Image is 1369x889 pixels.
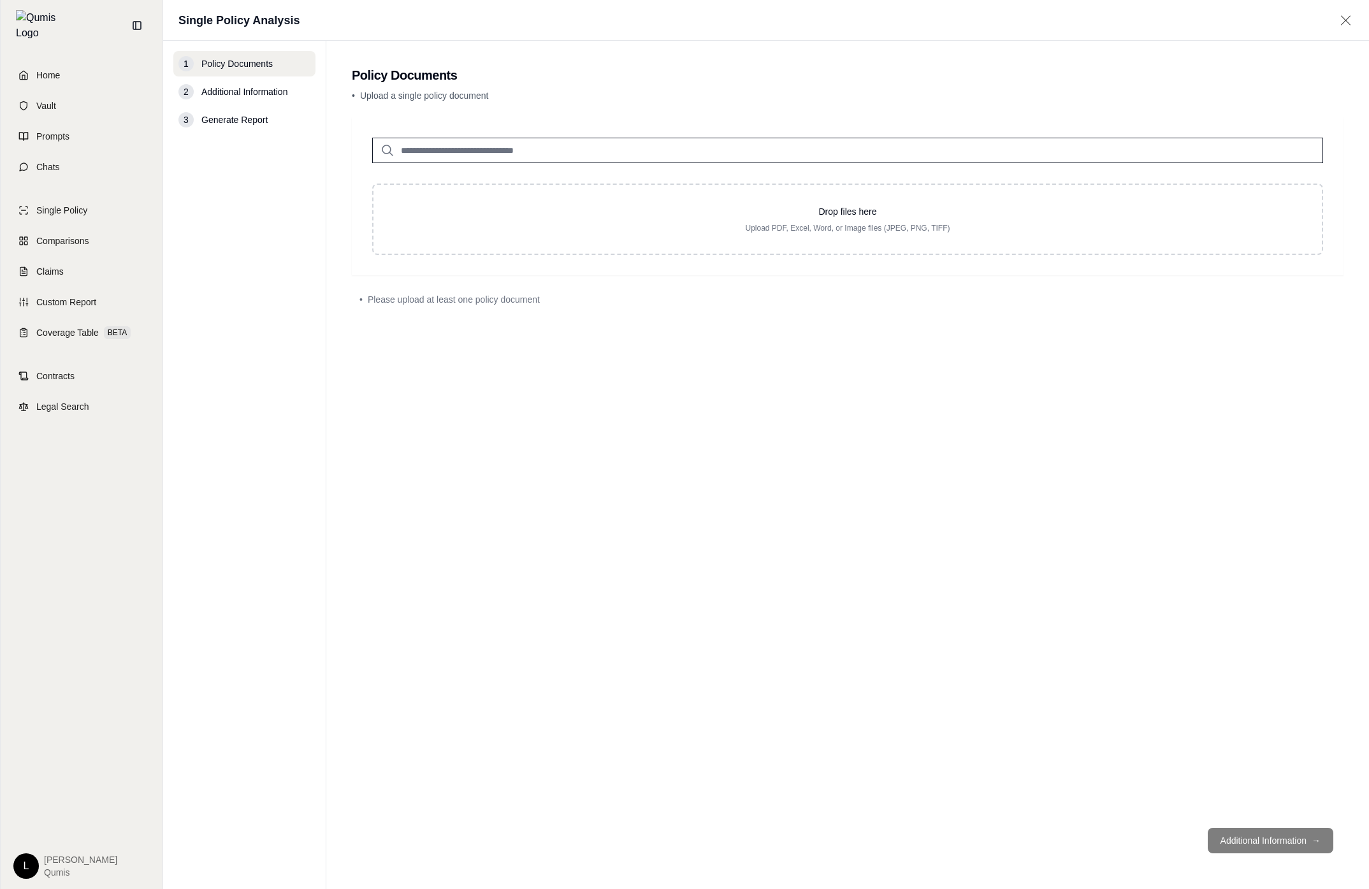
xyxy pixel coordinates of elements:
span: Generate Report [201,113,268,126]
a: Prompts [8,122,155,150]
a: Single Policy [8,196,155,224]
span: Custom Report [36,296,96,308]
div: 1 [178,56,194,71]
span: • [352,90,355,101]
span: Claims [36,265,64,278]
span: Policy Documents [201,57,273,70]
span: Single Policy [36,204,87,217]
span: Legal Search [36,400,89,413]
button: Collapse sidebar [127,15,147,36]
div: 2 [178,84,194,99]
h2: Policy Documents [352,66,1344,84]
a: Coverage TableBETA [8,319,155,347]
a: Vault [8,92,155,120]
span: • [359,293,363,306]
a: Custom Report [8,288,155,316]
span: Upload a single policy document [360,90,489,101]
div: L [13,853,39,879]
a: Legal Search [8,393,155,421]
a: Home [8,61,155,89]
span: Contracts [36,370,75,382]
a: Claims [8,257,155,285]
p: Upload PDF, Excel, Word, or Image files (JPEG, PNG, TIFF) [394,223,1301,233]
span: Coverage Table [36,326,99,339]
a: Contracts [8,362,155,390]
a: Comparisons [8,227,155,255]
span: Qumis [44,866,117,879]
span: Additional Information [201,85,287,98]
span: Home [36,69,60,82]
span: Please upload at least one policy document [368,293,540,306]
span: Vault [36,99,56,112]
p: Drop files here [394,205,1301,218]
span: Prompts [36,130,69,143]
span: BETA [104,326,131,339]
div: 3 [178,112,194,127]
span: [PERSON_NAME] [44,853,117,866]
span: Comparisons [36,235,89,247]
span: Chats [36,161,60,173]
a: Chats [8,153,155,181]
h1: Single Policy Analysis [178,11,300,29]
img: Qumis Logo [16,10,64,41]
